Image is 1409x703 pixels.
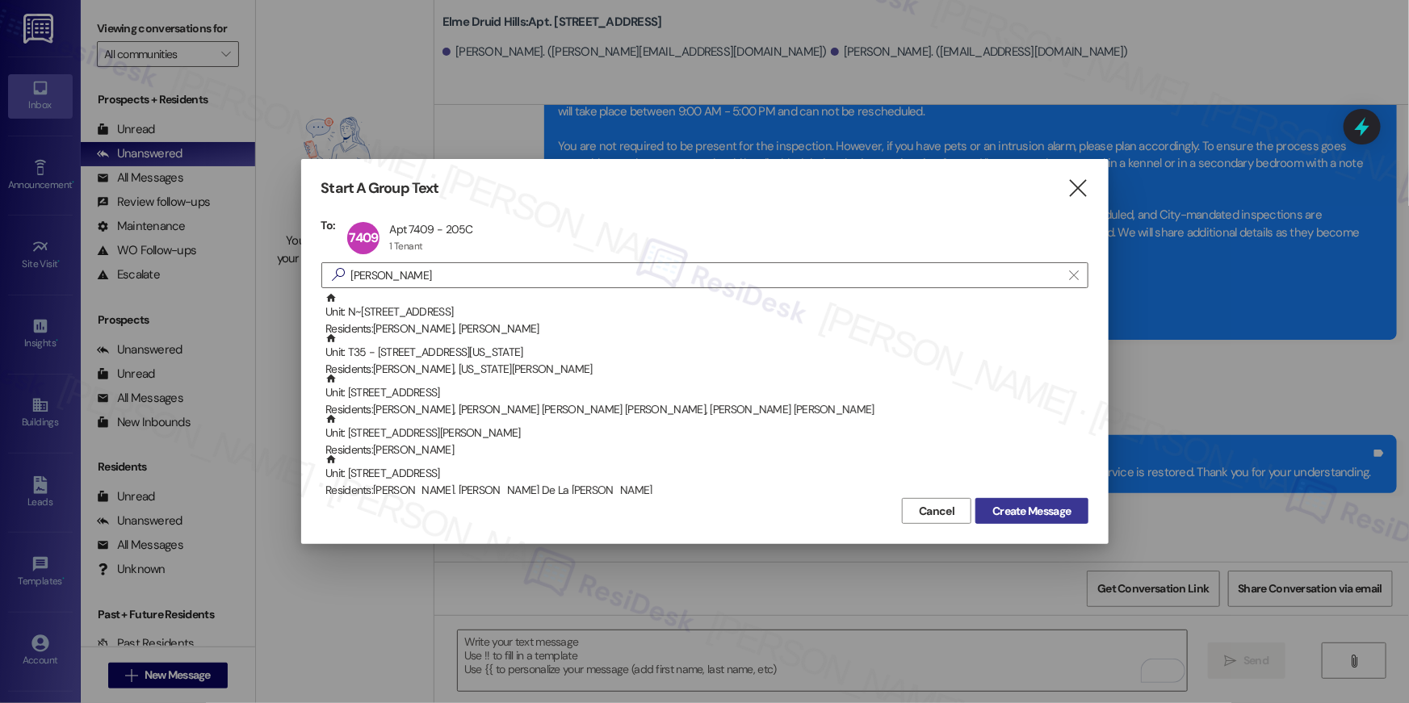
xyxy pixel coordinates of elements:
i:  [1070,269,1079,282]
span: Create Message [992,503,1071,520]
i:  [1067,180,1088,197]
div: Unit: [STREET_ADDRESS][PERSON_NAME] [325,413,1088,459]
h3: To: [321,218,336,232]
div: Unit: T35 - [STREET_ADDRESS][US_STATE]Residents:[PERSON_NAME], [US_STATE][PERSON_NAME] [321,333,1088,373]
div: Residents: [PERSON_NAME], [PERSON_NAME] De La [PERSON_NAME] [325,482,1088,499]
div: Unit: [STREET_ADDRESS]Residents:[PERSON_NAME], [PERSON_NAME] De La [PERSON_NAME] [321,454,1088,494]
button: Clear text [1062,263,1088,287]
div: Unit: [STREET_ADDRESS]Residents:[PERSON_NAME], [PERSON_NAME] [PERSON_NAME] [PERSON_NAME], [PERSON... [321,373,1088,413]
div: Residents: [PERSON_NAME], [PERSON_NAME] [PERSON_NAME] [PERSON_NAME], [PERSON_NAME] [PERSON_NAME] [325,401,1088,418]
span: 7409 [350,229,379,246]
div: Unit: N~[STREET_ADDRESS]Residents:[PERSON_NAME], [PERSON_NAME] [321,292,1088,333]
div: Unit: [STREET_ADDRESS][PERSON_NAME]Residents:[PERSON_NAME] [321,413,1088,454]
button: Cancel [902,498,971,524]
div: Residents: [PERSON_NAME], [US_STATE][PERSON_NAME] [325,361,1088,378]
div: Apt 7409 - 205C [389,222,473,236]
div: Unit: [STREET_ADDRESS] [325,454,1088,500]
h3: Start A Group Text [321,179,439,198]
div: Unit: T35 - [STREET_ADDRESS][US_STATE] [325,333,1088,379]
div: Unit: N~[STREET_ADDRESS] [325,292,1088,338]
div: Residents: [PERSON_NAME] [325,441,1088,458]
div: Unit: [STREET_ADDRESS] [325,373,1088,419]
div: Residents: [PERSON_NAME], [PERSON_NAME] [325,320,1088,337]
span: Cancel [919,503,954,520]
input: Search for any contact or apartment [351,264,1062,287]
i:  [325,266,351,283]
button: Create Message [975,498,1088,524]
div: 1 Tenant [389,240,422,253]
